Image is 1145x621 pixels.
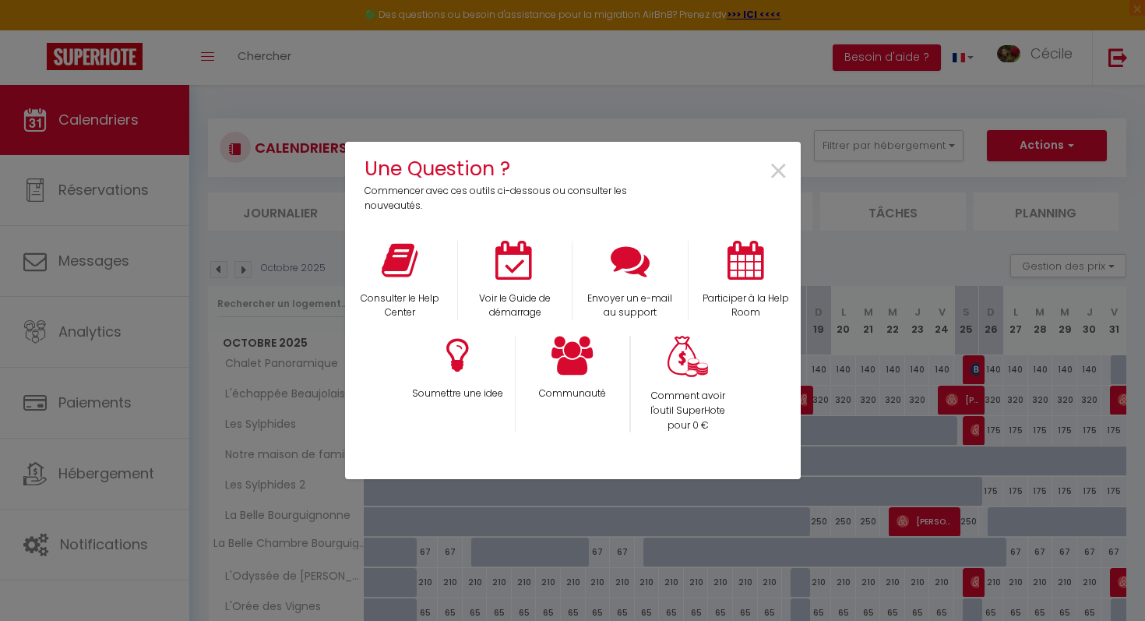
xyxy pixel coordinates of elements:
[699,291,793,321] p: Participer à la Help Room
[468,291,562,321] p: Voir le Guide de démarrage
[583,291,678,321] p: Envoyer un e-mail au support
[353,291,448,321] p: Consulter le Help Center
[641,389,735,433] p: Comment avoir l'outil SuperHote pour 0 €
[365,184,638,213] p: Commencer avec ces outils ci-dessous ou consulter les nouveautés.
[410,386,505,401] p: Soumettre une idee
[768,147,789,196] span: ×
[365,153,638,184] h4: Une Question ?
[526,386,619,401] p: Communauté
[768,154,789,189] button: Close
[668,336,708,377] img: Money bag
